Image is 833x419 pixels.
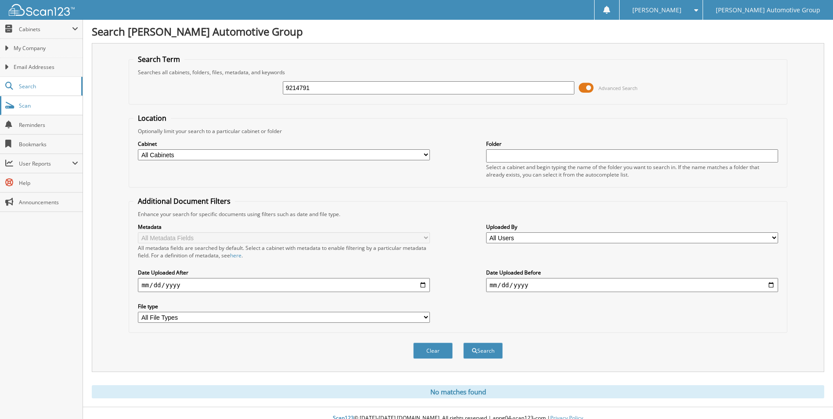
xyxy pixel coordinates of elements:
[138,140,430,148] label: Cabinet
[19,199,78,206] span: Announcements
[133,127,782,135] div: Optionally limit your search to a particular cabinet or folder
[138,244,430,259] div: All metadata fields are searched by default. Select a cabinet with metadata to enable filtering b...
[789,377,833,419] iframe: Chat Widget
[486,223,778,231] label: Uploaded By
[230,252,242,259] a: here
[486,140,778,148] label: Folder
[599,85,638,91] span: Advanced Search
[138,303,430,310] label: File type
[138,269,430,276] label: Date Uploaded After
[133,113,171,123] legend: Location
[133,196,235,206] legend: Additional Document Filters
[19,25,72,33] span: Cabinets
[486,269,778,276] label: Date Uploaded Before
[19,141,78,148] span: Bookmarks
[19,121,78,129] span: Reminders
[9,4,75,16] img: scan123-logo-white.svg
[133,69,782,76] div: Searches all cabinets, folders, files, metadata, and keywords
[19,179,78,187] span: Help
[463,343,503,359] button: Search
[19,83,77,90] span: Search
[486,278,778,292] input: end
[14,44,78,52] span: My Company
[413,343,453,359] button: Clear
[138,223,430,231] label: Metadata
[19,160,72,167] span: User Reports
[92,385,824,398] div: No matches found
[486,163,778,178] div: Select a cabinet and begin typing the name of the folder you want to search in. If the name match...
[632,7,682,13] span: [PERSON_NAME]
[19,102,78,109] span: Scan
[133,210,782,218] div: Enhance your search for specific documents using filters such as date and file type.
[716,7,820,13] span: [PERSON_NAME] Automotive Group
[138,278,430,292] input: start
[14,63,78,71] span: Email Addresses
[92,24,824,39] h1: Search [PERSON_NAME] Automotive Group
[133,54,184,64] legend: Search Term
